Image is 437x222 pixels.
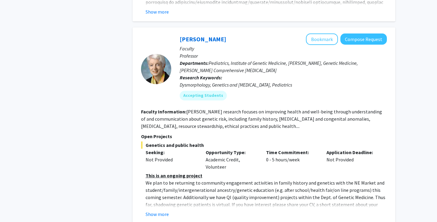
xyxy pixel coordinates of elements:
[146,211,169,218] button: Show more
[180,52,387,59] p: Professor
[340,33,387,45] button: Compose Request to Joann Bodurtha
[146,173,202,179] u: This is an ongoing project
[262,149,322,170] div: 0 - 5 hours/week
[326,149,378,156] p: Application Deadline:
[266,149,317,156] p: Time Commitment:
[180,60,209,66] b: Departments:
[180,60,358,73] span: Pediatrics, Institute of Genetic Medicine, [PERSON_NAME], Genetic Medicine, [PERSON_NAME] Compreh...
[180,45,387,52] p: Faculty
[5,195,26,217] iframe: Chat
[206,149,257,156] p: Opportunity Type:
[322,149,382,170] div: Not Provided
[180,81,387,88] div: Dysmorphology, Genetics and [MEDICAL_DATA], Pediatrics
[146,149,197,156] p: Seeking:
[141,109,382,129] fg-read-more: [PERSON_NAME] research focuses on improving health and well-being through understanding of and co...
[141,141,387,149] span: Genetics and public health
[146,8,169,15] button: Show more
[146,156,197,163] div: Not Provided
[180,75,222,81] b: Research Keywords:
[180,35,226,43] a: [PERSON_NAME]
[180,91,227,100] mat-chip: Accepting Students
[306,33,338,45] button: Add Joann Bodurtha to Bookmarks
[141,109,186,115] b: Faculty Information:
[201,149,262,170] div: Academic Credit, Volunteer
[141,133,387,140] p: Open Projects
